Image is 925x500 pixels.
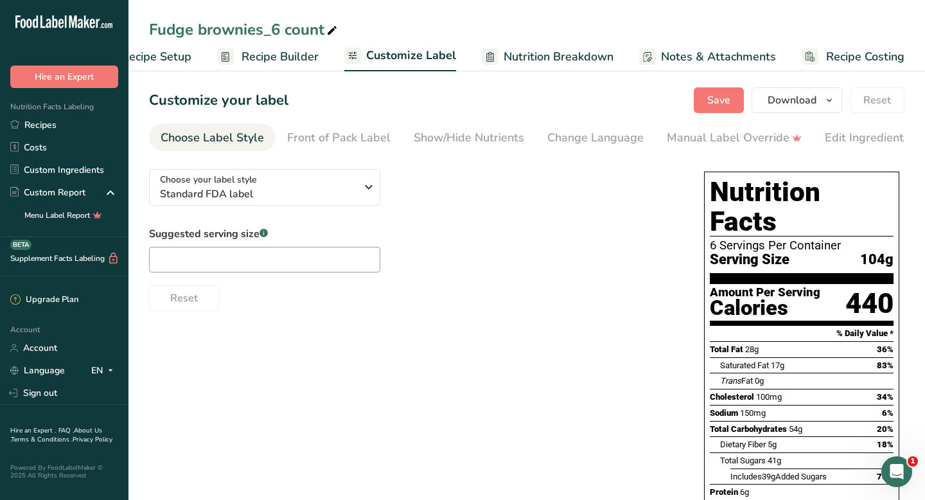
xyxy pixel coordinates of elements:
[149,169,380,206] button: Choose your label style Standard FDA label
[73,435,112,444] a: Privacy Policy
[710,239,894,252] div: 6 Servings Per Container
[58,426,74,435] a: FAQ .
[149,18,340,41] div: Fudge brownies_6 count
[639,42,776,71] a: Notes & Attachments
[789,424,802,434] span: 54g
[10,294,78,307] div: Upgrade Plan
[881,456,912,487] iframe: Intercom live chat
[694,87,744,113] button: Save
[768,93,816,108] span: Download
[710,177,894,237] h1: Nutrition Facts
[720,440,766,449] span: Dietary Fiber
[755,376,764,386] span: 0g
[877,361,894,370] span: 83%
[121,48,191,66] span: Recipe Setup
[170,290,198,306] span: Reset
[710,252,789,268] span: Serving Size
[877,344,894,354] span: 36%
[740,487,749,497] span: 6g
[720,361,769,370] span: Saturated Fat
[768,456,781,465] span: 41g
[10,66,118,88] button: Hire an Expert
[414,129,524,147] div: Show/Hide Nutrients
[10,240,31,250] div: BETA
[863,93,891,108] span: Reset
[91,363,118,379] div: EN
[877,392,894,402] span: 34%
[287,129,391,147] div: Front of Pack Label
[908,456,918,467] span: 1
[802,42,904,71] a: Recipe Costing
[762,472,775,481] span: 39g
[160,173,257,186] span: Choose your label style
[242,48,319,66] span: Recipe Builder
[667,129,802,147] div: Manual Label Override
[97,42,191,71] a: Recipe Setup
[860,252,894,268] span: 104g
[547,129,644,147] div: Change Language
[877,472,894,481] span: 78%
[710,487,738,497] span: Protein
[504,48,613,66] span: Nutrition Breakdown
[10,426,56,435] a: Hire an Expert .
[720,376,753,386] span: Fat
[344,41,456,72] a: Customize Label
[366,47,456,64] span: Customize Label
[752,87,842,113] button: Download
[768,440,777,449] span: 5g
[149,90,288,111] h1: Customize your label
[710,287,820,299] div: Amount Per Serving
[482,42,613,71] a: Nutrition Breakdown
[850,87,904,113] button: Reset
[710,326,894,341] section: % Daily Value *
[720,456,766,465] span: Total Sugars
[710,299,820,317] div: Calories
[707,93,730,108] span: Save
[845,287,894,321] div: 440
[877,440,894,449] span: 18%
[710,408,738,418] span: Sodium
[882,408,894,418] span: 6%
[730,472,827,481] span: Includes Added Sugars
[826,48,904,66] span: Recipe Costing
[217,42,319,71] a: Recipe Builder
[160,186,356,202] span: Standard FDA label
[10,359,65,382] a: Language
[11,435,73,444] a: Terms & Conditions .
[10,464,118,479] div: Powered By FoodLabelMaker © 2025 All Rights Reserved
[740,408,766,418] span: 150mg
[710,392,754,402] span: Cholesterol
[771,361,784,370] span: 17g
[661,48,776,66] span: Notes & Attachments
[710,424,787,434] span: Total Carbohydrates
[756,392,782,402] span: 100mg
[161,129,264,147] div: Choose Label Style
[710,344,743,354] span: Total Fat
[745,344,759,354] span: 28g
[720,376,741,386] i: Trans
[149,285,219,311] button: Reset
[149,226,380,242] label: Suggested serving size
[877,424,894,434] span: 20%
[10,186,85,199] div: Custom Report
[10,426,102,444] a: About Us .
